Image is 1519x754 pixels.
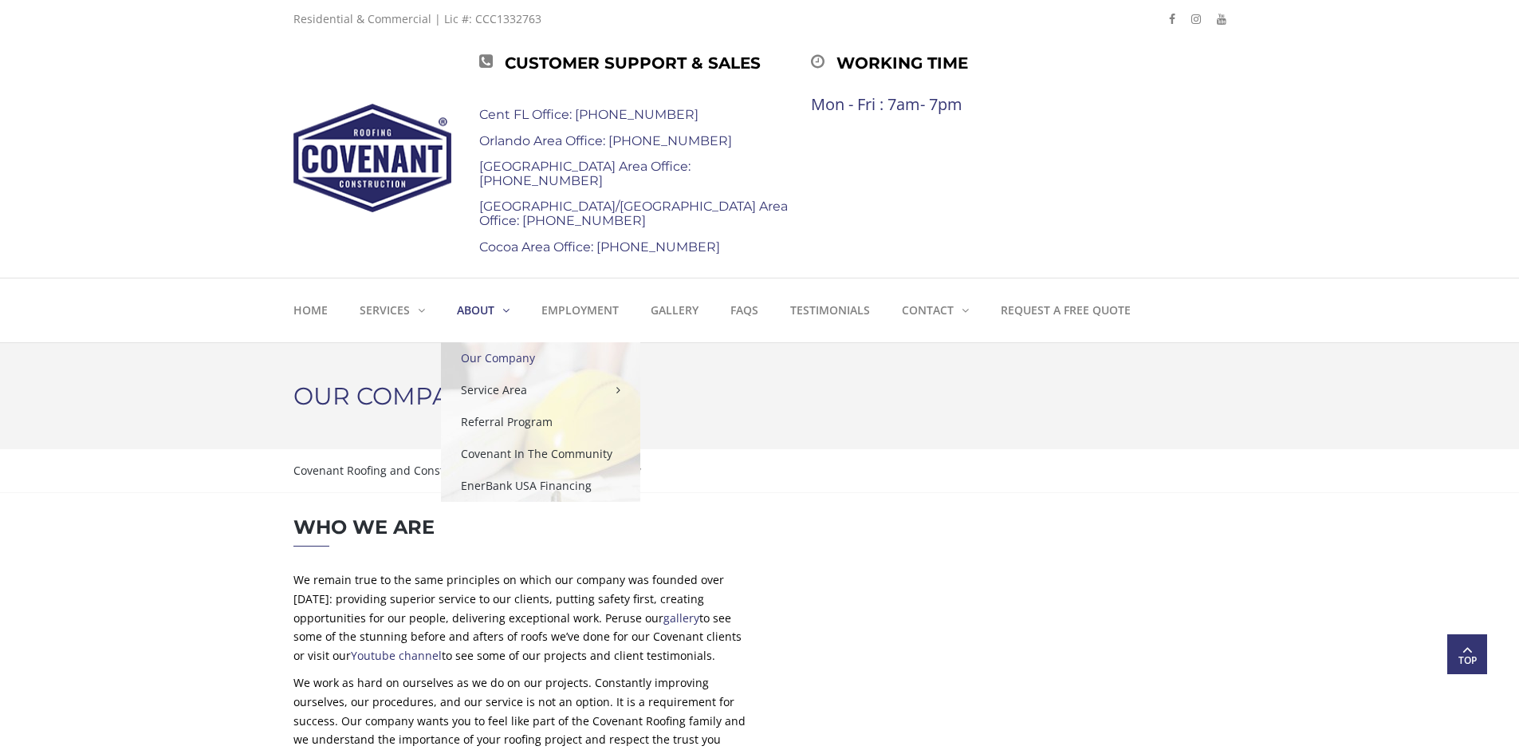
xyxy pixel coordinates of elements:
a: Cent FL Office: [PHONE_NUMBER] [479,107,699,122]
strong: About [457,302,494,318]
a: gallery [663,610,699,626]
h1: Our Company [293,367,1226,425]
strong: Testimonials [790,302,870,318]
span: Our Company [567,463,641,478]
span: Covenant Roofing and Construction, Inc. [293,463,508,478]
strong: Services [360,302,410,318]
a: Referral Program [441,406,640,438]
strong: Request a Free Quote [1001,302,1131,318]
a: Youtube channel [351,648,442,663]
strong: FAQs [730,302,758,318]
a: Home [293,278,344,342]
a: Gallery [635,278,714,342]
a: Service Area [441,374,640,406]
a: Request a Free Quote [985,278,1147,342]
a: Cocoa Area Office: [PHONE_NUMBER] [479,239,720,255]
strong: Home [293,302,328,318]
a: [GEOGRAPHIC_DATA]/[GEOGRAPHIC_DATA] Area Office: [PHONE_NUMBER] [479,199,788,228]
a: Services [344,278,441,342]
a: Orlando Area Office: [PHONE_NUMBER] [479,133,732,148]
a: Contact [886,278,985,342]
a: EnerBank USA Financing [441,470,640,502]
a: Our Company [441,342,640,374]
strong: Contact [902,302,954,318]
div: Customer Support & Sales [479,49,810,77]
img: Covenant Roofing and Construction, Inc. [293,104,451,212]
div: > > [293,461,1226,480]
span: Top [1447,653,1487,669]
a: FAQs [714,278,774,342]
strong: Gallery [651,302,699,318]
a: Employment [525,278,635,342]
a: Covenant Roofing and Construction, Inc. [293,463,510,478]
a: Top [1447,634,1487,674]
a: About [441,278,525,342]
a: Covenant In The Community [441,438,640,470]
a: Testimonials [774,278,886,342]
p: We remain true to the same principles on which our company was founded over [DATE]: providing sup... [293,570,748,665]
strong: Employment [541,302,619,318]
h2: Who we are [293,517,748,538]
a: [GEOGRAPHIC_DATA] Area Office: [PHONE_NUMBER] [479,159,691,188]
div: Mon - Fri : 7am- 7pm [811,96,1142,113]
div: Working time [811,49,1142,77]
